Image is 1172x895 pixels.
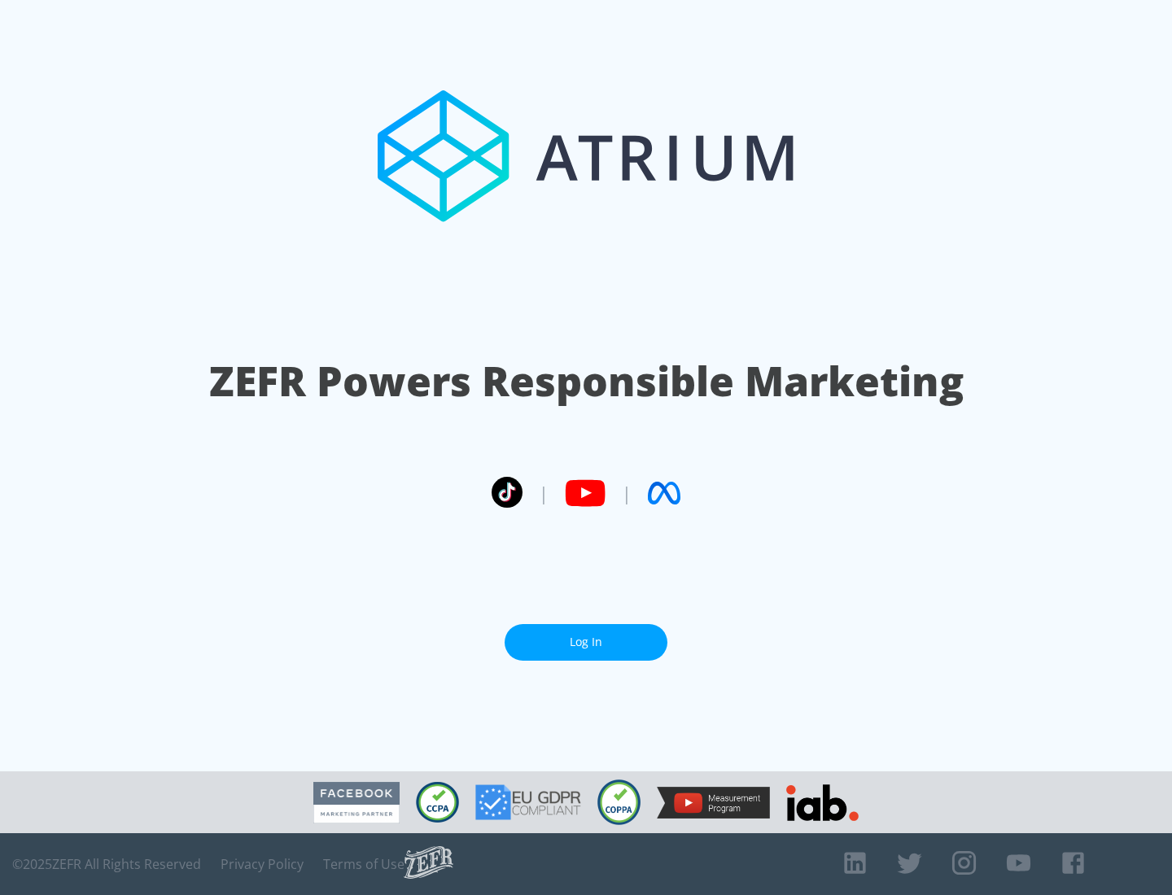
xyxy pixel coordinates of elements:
img: COPPA Compliant [597,779,641,825]
a: Privacy Policy [221,856,304,872]
a: Log In [505,624,667,661]
img: Facebook Marketing Partner [313,782,400,823]
a: Terms of Use [323,856,405,872]
span: © 2025 ZEFR All Rights Reserved [12,856,201,872]
img: YouTube Measurement Program [657,787,770,819]
h1: ZEFR Powers Responsible Marketing [209,353,964,409]
span: | [539,481,549,505]
img: IAB [786,784,859,821]
span: | [622,481,632,505]
img: CCPA Compliant [416,782,459,823]
img: GDPR Compliant [475,784,581,820]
